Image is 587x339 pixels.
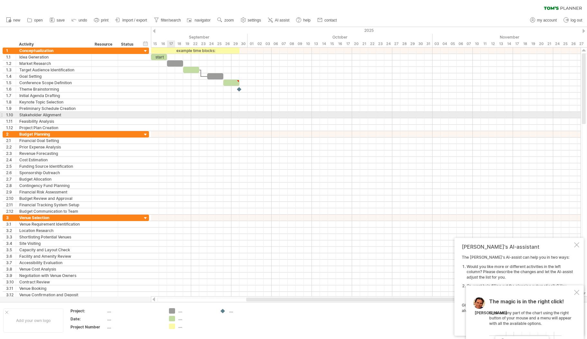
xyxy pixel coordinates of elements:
li: Would you like more or different activities in the left column? Please describe the changes and l... [467,264,573,280]
div: start [151,54,167,60]
a: save [48,16,67,24]
div: .... [178,308,213,314]
span: log out [571,18,582,22]
div: Add your own logo [3,308,63,333]
span: open [34,18,43,22]
div: Monday, 17 November 2025 [513,40,521,47]
div: 1 [6,48,16,54]
a: help [294,16,312,24]
div: Cost Estimation [19,157,88,163]
div: Financial Risk Assessment [19,189,88,195]
div: Revenue Forecasting [19,150,88,156]
div: Friday, 21 November 2025 [545,40,553,47]
div: 3.7 [6,260,16,266]
div: .... [107,316,161,322]
div: Site Visiting [19,240,88,246]
div: Keynote Topic Selection [19,99,88,105]
div: 2.5 [6,163,16,169]
div: Friday, 10 October 2025 [304,40,312,47]
div: Project Number [70,324,106,330]
div: Theme Brainstorming [19,86,88,92]
div: Tuesday, 18 November 2025 [521,40,529,47]
div: Wednesday, 26 November 2025 [569,40,577,47]
li: Or, want help filling out the planning automatically? You can enter your project's start & end da... [467,283,573,299]
div: 1.5 [6,80,16,86]
div: Monday, 6 October 2025 [272,40,280,47]
div: Financial Tracking System Setup [19,202,88,208]
div: Monday, 15 September 2025 [151,40,159,47]
div: Wednesday, 1 October 2025 [247,40,256,47]
div: 3.11 [6,285,16,291]
div: 3.10 [6,279,16,285]
div: Thursday, 18 September 2025 [175,40,183,47]
div: Market Research [19,60,88,67]
a: undo [70,16,89,24]
div: Thursday, 6 November 2025 [457,40,465,47]
div: 2.12 [6,208,16,214]
div: Venue Requirement Identification [19,221,88,227]
span: help [303,18,311,22]
a: print [92,16,110,24]
div: October 2025 [247,34,433,40]
div: 2.10 [6,195,16,201]
div: Prior Expense Analysis [19,144,88,150]
div: Contingency Fund Planning [19,183,88,189]
div: Idea Generation [19,54,88,60]
div: Budget Review and Approval [19,195,88,201]
div: 1.2 [6,60,16,67]
a: import / export [114,16,149,24]
div: 1.7 [6,93,16,99]
div: Thursday, 13 November 2025 [497,40,505,47]
div: Friday, 26 September 2025 [223,40,231,47]
div: Tuesday, 23 September 2025 [199,40,207,47]
div: 1.10 [6,112,16,118]
div: Negotiation with Venue Owners [19,272,88,279]
div: Friday, 3 October 2025 [264,40,272,47]
div: 1.9 [6,105,16,112]
div: 3.2 [6,227,16,234]
span: The magic is in the right click! [489,298,564,308]
div: Thursday, 20 November 2025 [537,40,545,47]
span: save [57,18,65,22]
div: Friday, 24 October 2025 [384,40,392,47]
div: Preliminary Schedule Creation [19,105,88,112]
span: zoom [224,18,234,22]
a: settings [239,16,263,24]
div: 1.1 [6,54,16,60]
div: Thursday, 9 October 2025 [296,40,304,47]
div: Tuesday, 30 September 2025 [239,40,247,47]
div: Contract Review [19,279,88,285]
div: Thursday, 23 October 2025 [376,40,384,47]
span: settings [248,18,261,22]
div: Venue Cost Analysis [19,266,88,272]
div: Project: [70,308,106,314]
div: 3.9 [6,272,16,279]
div: Thursday, 27 November 2025 [577,40,585,47]
div: Target Audience Identification [19,67,88,73]
div: Thursday, 16 October 2025 [336,40,344,47]
div: Stakeholder Alignment [19,112,88,118]
span: filter/search [161,18,181,22]
div: Venue Booking [19,285,88,291]
span: navigator [195,18,210,22]
div: Capacity and Layout Check [19,247,88,253]
div: Activity [19,41,88,48]
div: 2.9 [6,189,16,195]
div: Monday, 10 November 2025 [473,40,481,47]
div: Facility and Amenity Review [19,253,88,259]
span: import / export [122,18,147,22]
div: Accessibility Evaluation [19,260,88,266]
div: Tuesday, 28 October 2025 [400,40,408,47]
div: .... [229,308,264,314]
div: 3.12 [6,292,16,298]
div: 3.3 [6,234,16,240]
div: 2.6 [6,170,16,176]
div: .... [178,316,213,321]
div: Budget Allocation [19,176,88,182]
a: new [5,16,22,24]
div: 1.12 [6,125,16,131]
a: my account [528,16,559,24]
div: 1.4 [6,73,16,79]
div: September 2025 [70,34,247,40]
div: Monday, 27 October 2025 [392,40,400,47]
